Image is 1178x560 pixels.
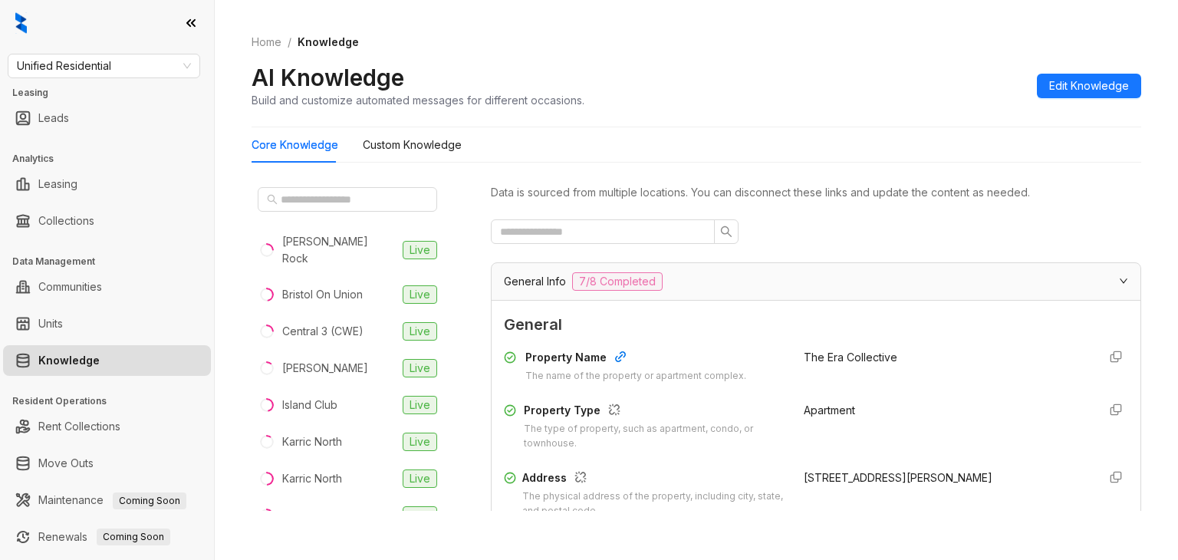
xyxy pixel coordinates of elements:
[720,226,732,238] span: search
[363,137,462,153] div: Custom Knowledge
[38,103,69,133] a: Leads
[522,469,785,489] div: Address
[282,233,397,267] div: [PERSON_NAME] Rock
[492,263,1140,300] div: General Info7/8 Completed
[252,92,584,108] div: Build and customize automated messages for different occasions.
[252,63,404,92] h2: AI Knowledge
[282,286,363,303] div: Bristol On Union
[3,272,211,302] li: Communities
[38,272,102,302] a: Communities
[15,12,27,34] img: logo
[403,359,437,377] span: Live
[3,206,211,236] li: Collections
[403,433,437,451] span: Live
[403,506,437,525] span: Live
[403,469,437,488] span: Live
[38,448,94,479] a: Move Outs
[12,394,214,408] h3: Resident Operations
[288,34,291,51] li: /
[12,152,214,166] h3: Analytics
[403,396,437,414] span: Live
[403,285,437,304] span: Live
[38,522,170,552] a: RenewalsComing Soon
[403,241,437,259] span: Live
[113,492,186,509] span: Coming Soon
[282,360,368,377] div: [PERSON_NAME]
[12,255,214,268] h3: Data Management
[282,323,364,340] div: Central 3 (CWE)
[3,103,211,133] li: Leads
[504,273,566,290] span: General Info
[38,411,120,442] a: Rent Collections
[522,489,785,519] div: The physical address of the property, including city, state, and postal code.
[267,194,278,205] span: search
[3,522,211,552] li: Renewals
[804,351,897,364] span: The Era Collective
[282,507,344,524] div: Karric South
[525,349,746,369] div: Property Name
[298,35,359,48] span: Knowledge
[3,448,211,479] li: Move Outs
[38,206,94,236] a: Collections
[3,411,211,442] li: Rent Collections
[1037,74,1141,98] button: Edit Knowledge
[3,345,211,376] li: Knowledge
[252,137,338,153] div: Core Knowledge
[97,529,170,545] span: Coming Soon
[524,422,785,451] div: The type of property, such as apartment, condo, or townhouse.
[525,369,746,384] div: The name of the property or apartment complex.
[804,469,1085,486] div: [STREET_ADDRESS][PERSON_NAME]
[804,404,855,417] span: Apartment
[17,54,191,77] span: Unified Residential
[38,345,100,376] a: Knowledge
[1049,77,1129,94] span: Edit Knowledge
[282,433,342,450] div: Karric North
[504,313,1128,337] span: General
[248,34,285,51] a: Home
[3,485,211,516] li: Maintenance
[3,308,211,339] li: Units
[1119,276,1128,285] span: expanded
[12,86,214,100] h3: Leasing
[38,308,63,339] a: Units
[491,184,1141,201] div: Data is sourced from multiple locations. You can disconnect these links and update the content as...
[282,397,337,413] div: Island Club
[524,402,785,422] div: Property Type
[38,169,77,199] a: Leasing
[3,169,211,199] li: Leasing
[403,322,437,341] span: Live
[282,470,342,487] div: Karric North
[572,272,663,291] span: 7/8 Completed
